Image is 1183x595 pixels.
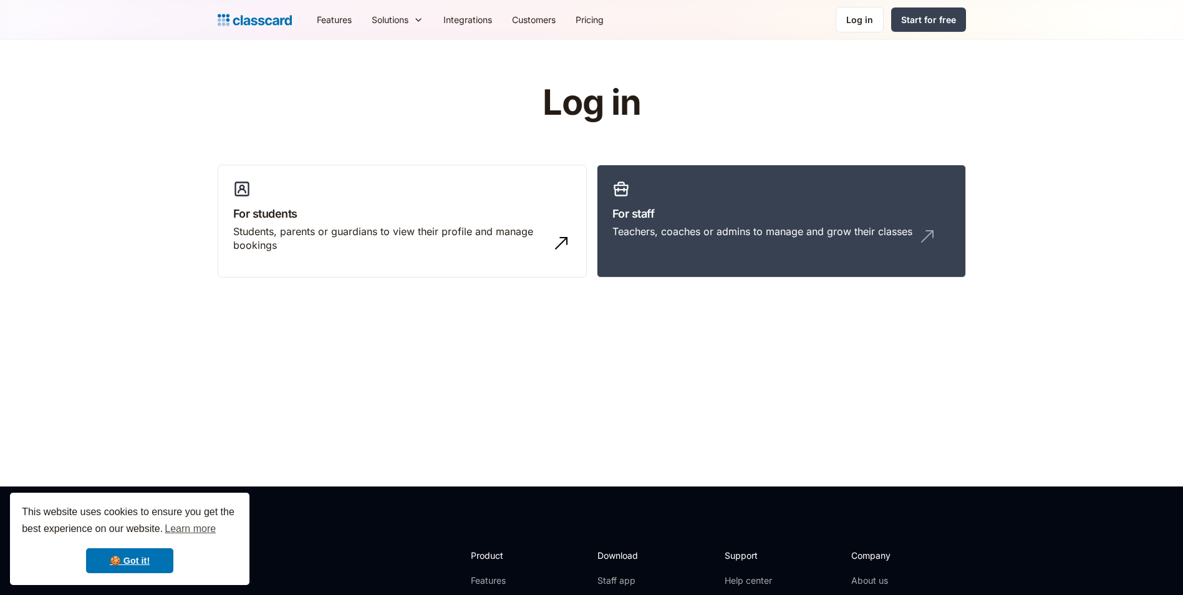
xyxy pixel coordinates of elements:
[372,13,408,26] div: Solutions
[22,505,238,538] span: This website uses cookies to ensure you get the best experience on our website.
[597,549,649,562] h2: Download
[846,13,873,26] div: Log in
[394,84,789,122] h1: Log in
[851,549,934,562] h2: Company
[307,6,362,34] a: Features
[233,205,571,222] h3: For students
[218,165,587,278] a: For studentsStudents, parents or guardians to view their profile and manage bookings
[901,13,956,26] div: Start for free
[10,493,249,585] div: cookieconsent
[891,7,966,32] a: Start for free
[218,11,292,29] a: Logo
[612,205,950,222] h3: For staff
[836,7,884,32] a: Log in
[597,165,966,278] a: For staffTeachers, coaches or admins to manage and grow their classes
[233,225,546,253] div: Students, parents or guardians to view their profile and manage bookings
[851,574,934,587] a: About us
[163,520,218,538] a: learn more about cookies
[725,549,775,562] h2: Support
[433,6,502,34] a: Integrations
[86,548,173,573] a: dismiss cookie message
[502,6,566,34] a: Customers
[471,549,538,562] h2: Product
[566,6,614,34] a: Pricing
[597,574,649,587] a: Staff app
[725,574,775,587] a: Help center
[612,225,912,238] div: Teachers, coaches or admins to manage and grow their classes
[362,6,433,34] div: Solutions
[471,574,538,587] a: Features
